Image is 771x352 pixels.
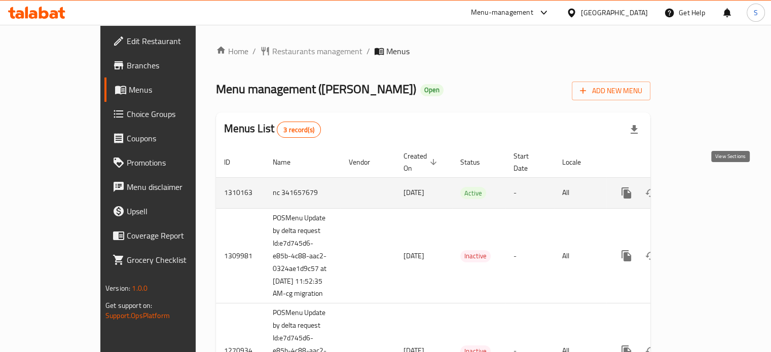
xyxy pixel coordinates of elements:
h2: Menus List [224,121,321,138]
a: Coupons [104,126,229,150]
a: Home [216,45,248,57]
span: Add New Menu [580,85,642,97]
a: Promotions [104,150,229,175]
a: Menu disclaimer [104,175,229,199]
li: / [252,45,256,57]
span: Created On [403,150,440,174]
span: Vendor [349,156,383,168]
span: Upsell [127,205,221,217]
td: POSMenu Update by delta request Id:e7d745d6-e85b-4c88-aac2-0324ae1d9c57 at [DATE] 11:52:35 AM-cg ... [265,208,341,303]
nav: breadcrumb [216,45,650,57]
span: Locale [562,156,594,168]
span: Version: [105,282,130,295]
a: Grocery Checklist [104,248,229,272]
span: Name [273,156,304,168]
a: Support.OpsPlatform [105,309,170,322]
span: Menu management ( [PERSON_NAME] ) [216,77,416,100]
button: Add New Menu [572,82,650,100]
a: Coverage Report [104,223,229,248]
button: Change Status [639,244,663,268]
td: 1309981 [216,208,265,303]
span: [DATE] [403,249,424,262]
span: Branches [127,59,221,71]
td: All [554,208,606,303]
td: - [505,177,554,208]
a: Menus [104,77,229,102]
span: Start Date [513,150,542,174]
td: 1310163 [216,177,265,208]
span: Open [420,86,444,94]
span: Restaurants management [272,45,362,57]
span: Menu disclaimer [127,181,221,193]
div: [GEOGRAPHIC_DATA] [581,7,648,18]
div: Open [420,84,444,96]
div: Inactive [460,250,491,262]
div: Export file [622,118,646,142]
a: Edit Restaurant [104,29,229,53]
span: 3 record(s) [277,125,320,135]
span: [DATE] [403,186,424,199]
span: Menus [386,45,410,57]
span: Inactive [460,250,491,262]
th: Actions [606,147,720,178]
span: Coverage Report [127,229,221,242]
a: Restaurants management [260,45,362,57]
span: Edit Restaurant [127,35,221,47]
a: Upsell [104,199,229,223]
button: Change Status [639,181,663,205]
span: Grocery Checklist [127,254,221,266]
button: more [614,244,639,268]
span: Promotions [127,157,221,169]
div: Menu-management [471,7,533,19]
span: ID [224,156,243,168]
span: Choice Groups [127,108,221,120]
td: All [554,177,606,208]
span: Active [460,187,486,199]
span: Menus [129,84,221,96]
span: Status [460,156,493,168]
span: 1.0.0 [132,282,148,295]
a: Choice Groups [104,102,229,126]
td: - [505,208,554,303]
span: Coupons [127,132,221,144]
div: Total records count [277,122,321,138]
span: Get support on: [105,299,152,312]
li: / [366,45,370,57]
a: Branches [104,53,229,77]
td: nc 341657679 [265,177,341,208]
button: more [614,181,639,205]
span: S [754,7,758,18]
div: Active [460,187,486,199]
